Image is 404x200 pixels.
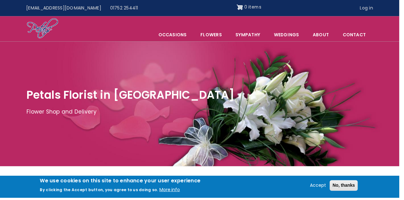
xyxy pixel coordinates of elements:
a: About [310,28,340,42]
span: 0 items [247,4,264,10]
span: Occasions [154,28,196,42]
p: Flower Shop and Delivery [27,109,377,118]
a: Flowers [196,28,231,42]
button: More info [161,188,182,196]
button: Accept [311,184,332,191]
a: Contact [340,28,377,42]
p: By clicking the Accept button, you agree to us doing so. [40,189,160,195]
img: Shopping cart [240,2,246,12]
button: No, thanks [334,182,362,193]
img: Home [27,18,59,40]
a: [EMAIL_ADDRESS][DOMAIN_NAME] [22,2,107,14]
a: Log in [360,2,382,14]
h2: We use cookies on this site to enhance your user experience [40,179,203,186]
a: Shopping cart 0 items [240,2,265,12]
a: 01752 254411 [107,2,144,14]
span: Petals Florist in [GEOGRAPHIC_DATA] [27,88,237,104]
a: Sympathy [232,28,270,42]
span: Weddings [270,28,309,42]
